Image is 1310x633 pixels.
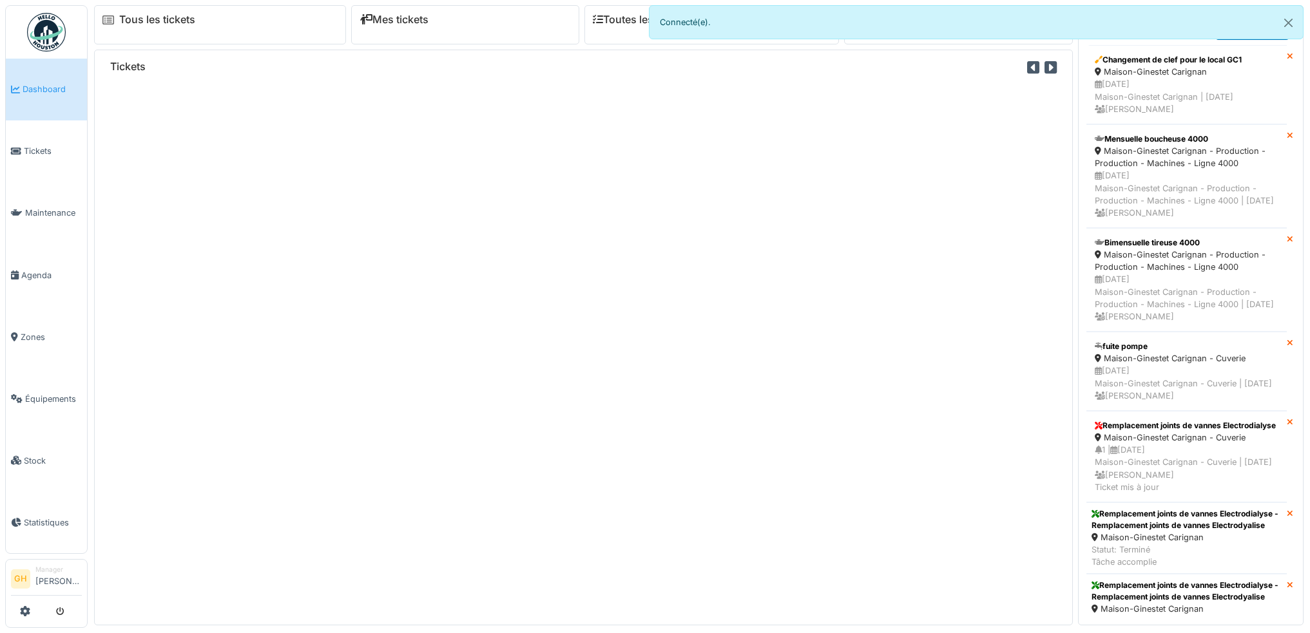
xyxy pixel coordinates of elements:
[1092,580,1282,603] div: Remplacement joints de vannes Electrodialyse - Remplacement joints de vannes Electrodyalise
[1095,444,1278,493] div: 1 | [DATE] Maison-Ginestet Carignan - Cuverie | [DATE] [PERSON_NAME] Ticket mis à jour
[24,516,82,529] span: Statistiques
[1092,543,1282,568] div: Statut: Terminé Tâche accomplie
[1095,420,1278,431] div: Remplacement joints de vannes Electrodialyse
[1092,508,1282,531] div: Remplacement joints de vannes Electrodialyse - Remplacement joints de vannes Electrodyalise
[1095,54,1278,66] div: Changement de clef pour le local GC1
[1086,228,1287,332] a: Bimensuelle tireuse 4000 Maison-Ginestet Carignan - Production - Production - Machines - Ligne 40...
[593,14,689,26] a: Toutes les tâches
[1095,78,1278,115] div: [DATE] Maison-Ginestet Carignan | [DATE] [PERSON_NAME]
[11,569,30,589] li: GH
[25,393,82,405] span: Équipements
[35,565,82,592] li: [PERSON_NAME]
[1086,411,1287,502] a: Remplacement joints de vannes Electrodialyse Maison-Ginestet Carignan - Cuverie 1 |[DATE]Maison-G...
[1095,237,1278,249] div: Bimensuelle tireuse 4000
[1086,124,1287,228] a: Mensuelle boucheuse 4000 Maison-Ginestet Carignan - Production - Production - Machines - Ligne 40...
[23,83,82,95] span: Dashboard
[24,145,82,157] span: Tickets
[6,368,87,430] a: Équipements
[1095,66,1278,78] div: Maison-Ginestet Carignan
[21,331,82,343] span: Zones
[6,306,87,368] a: Zones
[6,430,87,491] a: Stock
[110,61,146,73] h6: Tickets
[1095,249,1278,273] div: Maison-Ginestet Carignan - Production - Production - Machines - Ligne 4000
[1095,431,1278,444] div: Maison-Ginestet Carignan - Cuverie
[1095,364,1278,402] div: [DATE] Maison-Ginestet Carignan - Cuverie | [DATE] [PERSON_NAME]
[1092,603,1282,615] div: Maison-Ginestet Carignan
[1086,502,1287,574] a: Remplacement joints de vannes Electrodialyse - Remplacement joints de vannes Electrodyalise Maiso...
[1092,531,1282,543] div: Maison-Ginestet Carignan
[1086,332,1287,411] a: fuite pompe Maison-Ginestet Carignan - Cuverie [DATE]Maison-Ginestet Carignan - Cuverie | [DATE] ...
[6,244,87,306] a: Agenda
[11,565,82,596] a: GH Manager[PERSON_NAME]
[6,59,87,120] a: Dashboard
[1086,45,1287,124] a: Changement de clef pour le local GC1 Maison-Ginestet Carignan [DATE]Maison-Ginestet Carignan | [D...
[1095,145,1278,169] div: Maison-Ginestet Carignan - Production - Production - Machines - Ligne 4000
[35,565,82,574] div: Manager
[21,269,82,281] span: Agenda
[1095,341,1278,352] div: fuite pompe
[119,14,195,26] a: Tous les tickets
[649,5,1304,39] div: Connecté(e).
[1095,352,1278,364] div: Maison-Ginestet Carignan - Cuverie
[1095,169,1278,219] div: [DATE] Maison-Ginestet Carignan - Production - Production - Machines - Ligne 4000 | [DATE] [PERSO...
[6,182,87,244] a: Maintenance
[1274,6,1303,40] button: Close
[25,207,82,219] span: Maintenance
[6,491,87,553] a: Statistiques
[24,455,82,467] span: Stock
[1095,133,1278,145] div: Mensuelle boucheuse 4000
[6,120,87,182] a: Tickets
[27,13,66,52] img: Badge_color-CXgf-gQk.svg
[1095,273,1278,323] div: [DATE] Maison-Ginestet Carignan - Production - Production - Machines - Ligne 4000 | [DATE] [PERSO...
[360,14,429,26] a: Mes tickets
